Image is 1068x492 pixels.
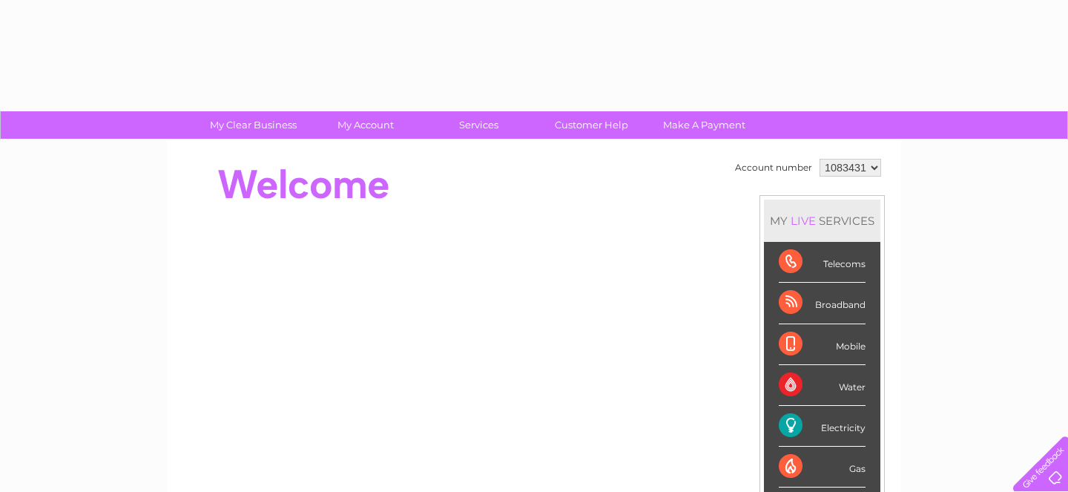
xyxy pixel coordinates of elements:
[779,447,866,488] div: Gas
[643,111,765,139] a: Make A Payment
[779,365,866,406] div: Water
[192,111,314,139] a: My Clear Business
[779,324,866,365] div: Mobile
[779,406,866,447] div: Electricity
[779,242,866,283] div: Telecoms
[305,111,427,139] a: My Account
[779,283,866,324] div: Broadband
[764,200,880,242] div: MY SERVICES
[530,111,653,139] a: Customer Help
[788,214,819,228] div: LIVE
[418,111,540,139] a: Services
[731,155,816,180] td: Account number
